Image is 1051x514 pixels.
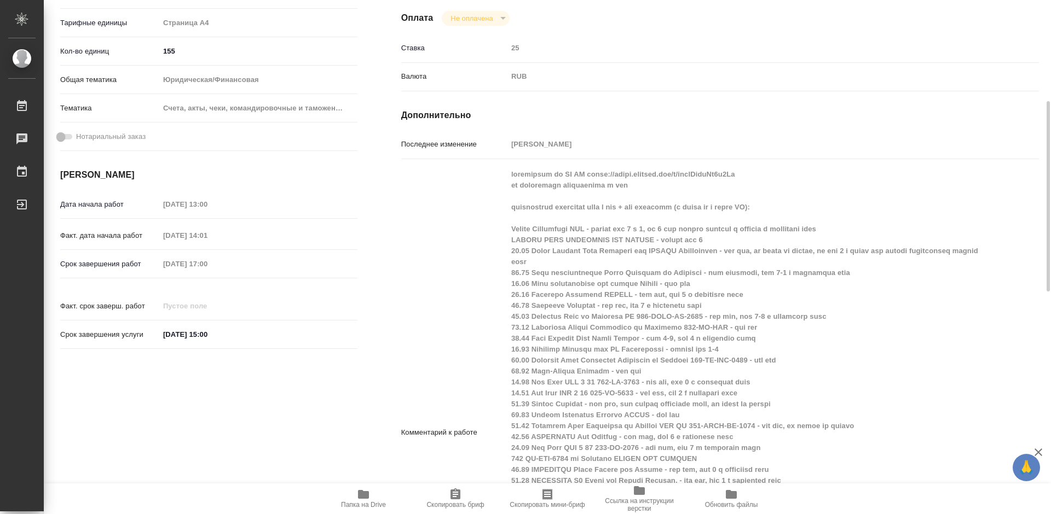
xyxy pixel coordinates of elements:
span: Папка на Drive [341,501,386,509]
span: Скопировать мини-бриф [510,501,585,509]
span: Ссылка на инструкции верстки [600,497,679,512]
input: Пустое поле [159,256,255,272]
p: Тематика [60,103,159,114]
button: Скопировать бриф [409,483,501,514]
div: Счета, акты, чеки, командировочные и таможенные документы [159,99,357,118]
input: Пустое поле [159,227,255,243]
p: Факт. срок заверш. работ [60,301,159,312]
span: Нотариальный заказ [76,131,146,142]
span: Скопировать бриф [426,501,484,509]
button: Папка на Drive [317,483,409,514]
p: Факт. дата начала работ [60,230,159,241]
h4: Дополнительно [401,109,1039,122]
h4: [PERSON_NAME] [60,168,357,182]
button: Обновить файлы [685,483,777,514]
input: Пустое поле [507,136,986,152]
button: Скопировать мини-бриф [501,483,593,514]
div: Юридическая/Финансовая [159,71,357,89]
p: Комментарий к работе [401,427,507,438]
input: Пустое поле [159,298,255,314]
input: ✎ Введи что-нибудь [159,326,255,342]
p: Общая тематика [60,74,159,85]
div: RUB [507,67,986,86]
span: 🙏 [1017,456,1036,479]
p: Тарифные единицы [60,17,159,28]
p: Срок завершения услуги [60,329,159,340]
p: Последнее изменение [401,139,507,150]
p: Валюта [401,71,507,82]
input: ✎ Введи что-нибудь [159,43,357,59]
div: Страница А4 [159,14,357,32]
p: Дата начала работ [60,199,159,210]
input: Пустое поле [507,40,986,56]
input: Пустое поле [159,196,255,212]
button: Ссылка на инструкции верстки [593,483,685,514]
h4: Оплата [401,11,434,25]
p: Ставка [401,43,507,54]
p: Кол-во единиц [60,46,159,57]
div: Не оплачена [442,11,509,26]
span: Обновить файлы [705,501,758,509]
p: Срок завершения работ [60,259,159,270]
button: Не оплачена [447,14,496,23]
button: 🙏 [1013,454,1040,481]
